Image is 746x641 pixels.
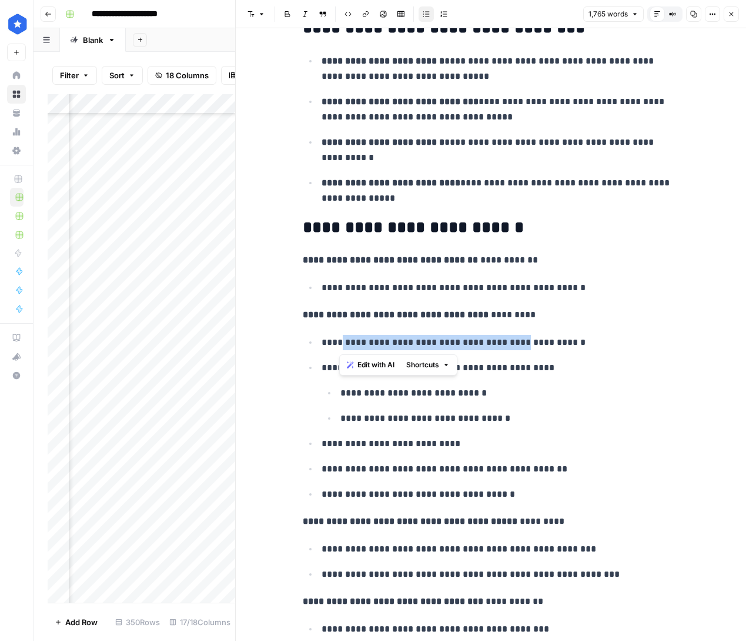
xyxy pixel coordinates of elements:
div: 350 Rows [111,613,165,632]
span: Filter [60,69,79,81]
button: Filter [52,66,97,85]
div: What's new? [8,348,25,366]
button: 1,765 words [583,6,644,22]
button: What's new? [7,347,26,366]
a: Your Data [7,104,26,122]
button: 18 Columns [148,66,216,85]
a: AirOps Academy [7,328,26,347]
a: Blank [60,28,126,52]
button: Sort [102,66,143,85]
span: 1,765 words [588,9,628,19]
span: Sort [109,69,125,81]
span: Edit with AI [357,360,394,370]
button: Help + Support [7,366,26,385]
button: Shortcuts [402,357,454,373]
button: Workspace: ConsumerAffairs [7,9,26,39]
span: 18 Columns [166,69,209,81]
a: Home [7,66,26,85]
div: 17/18 Columns [165,613,235,632]
a: Settings [7,141,26,160]
button: Add Row [48,613,105,632]
img: ConsumerAffairs Logo [7,14,28,35]
a: Usage [7,122,26,141]
a: Browse [7,85,26,104]
button: Edit with AI [342,357,399,373]
span: Shortcuts [406,360,439,370]
span: Add Row [65,616,98,628]
div: Blank [83,34,103,46]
